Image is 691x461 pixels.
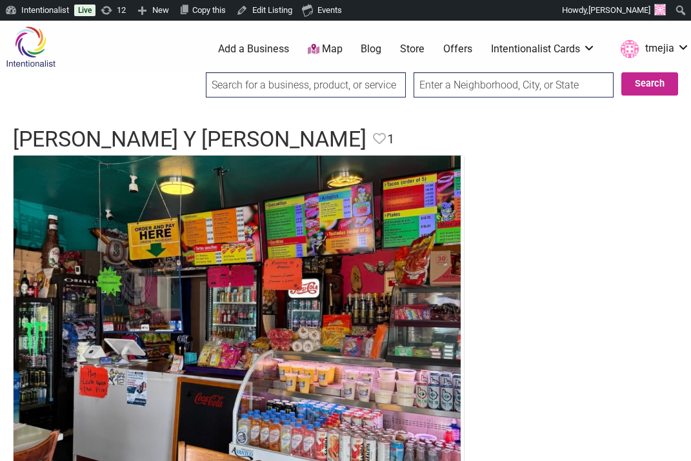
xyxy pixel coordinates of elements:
a: Offers [443,42,472,56]
h1: [PERSON_NAME] y [PERSON_NAME] [13,124,366,155]
input: Enter a Neighborhood, City, or State [414,72,614,97]
input: Search for a business, product, or service [206,72,406,97]
a: Live [74,5,95,16]
a: Map [308,42,343,57]
a: Add a Business [218,42,289,56]
a: Store [400,42,425,56]
a: Intentionalist Cards [491,42,596,56]
span: 1 [387,129,394,149]
i: Favorite [373,132,386,145]
a: Blog [361,42,381,56]
span: [PERSON_NAME] [588,5,650,15]
button: Search [621,72,678,96]
a: tmejia [614,37,690,61]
